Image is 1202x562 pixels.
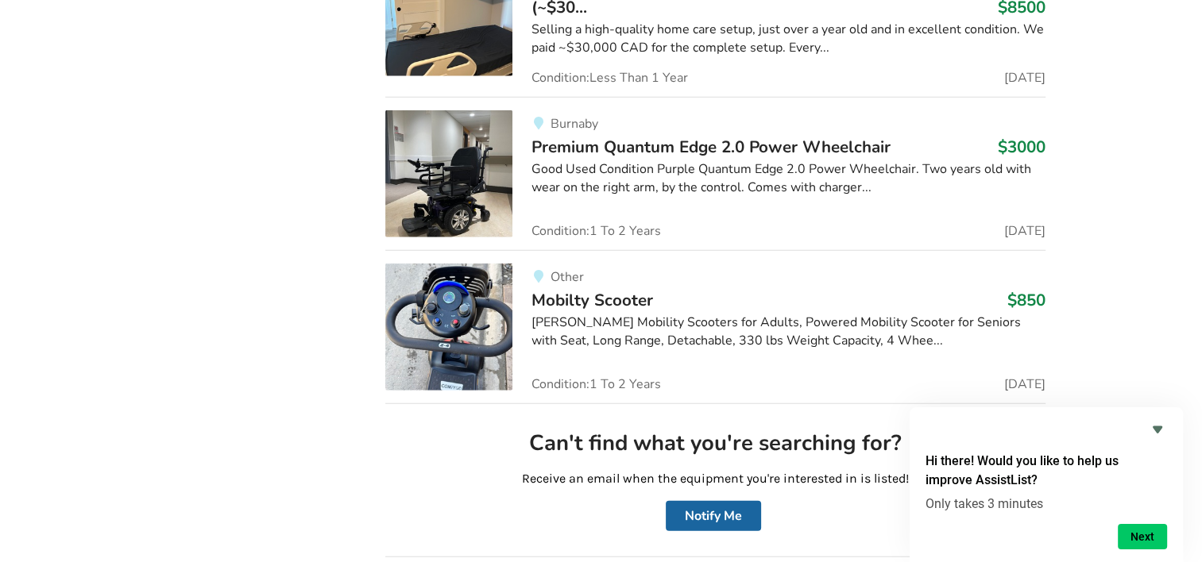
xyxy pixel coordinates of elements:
img: mobility-mobilty scooter [385,264,512,391]
div: [PERSON_NAME] Mobility Scooters for Adults, Powered Mobility Scooter for Seniors with Seat, Long ... [531,314,1045,350]
span: Other [550,268,583,286]
span: [DATE] [1004,71,1045,84]
h2: Hi there! Would you like to help us improve AssistList? [926,452,1167,490]
span: [DATE] [1004,225,1045,237]
img: mobility-premium quantum edge 2.0 power wheelchair [385,110,512,237]
button: Next question [1118,524,1167,549]
h2: Can't find what you're searching for? [398,429,1033,457]
h3: $3000 [998,137,1045,157]
button: Notify Me [666,501,761,531]
p: Receive an email when the equipment you're interested in is listed! [398,470,1033,488]
span: Condition: Less Than 1 Year [531,71,688,84]
p: Only takes 3 minutes [926,496,1167,511]
span: Condition: 1 To 2 Years [531,225,661,237]
span: Burnaby [550,115,597,133]
div: Good Used Condition Purple Quantum Edge 2.0 Power Wheelchair. Two years old with wear on the righ... [531,160,1045,197]
button: Hide survey [1148,420,1167,439]
span: Condition: 1 To 2 Years [531,378,661,391]
a: mobility-mobilty scooterOtherMobilty Scooter$850[PERSON_NAME] Mobility Scooters for Adults, Power... [385,250,1045,403]
h3: $850 [1007,290,1045,310]
div: Selling a high-quality home care setup, just over a year old and in excellent condition. We paid ... [531,21,1045,57]
span: [DATE] [1004,378,1045,391]
span: Mobilty Scooter [531,289,653,311]
div: Hi there! Would you like to help us improve AssistList? [926,420,1167,549]
a: mobility-premium quantum edge 2.0 power wheelchairBurnabyPremium Quantum Edge 2.0 Power Wheelchai... [385,97,1045,250]
span: Premium Quantum Edge 2.0 Power Wheelchair [531,136,891,158]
